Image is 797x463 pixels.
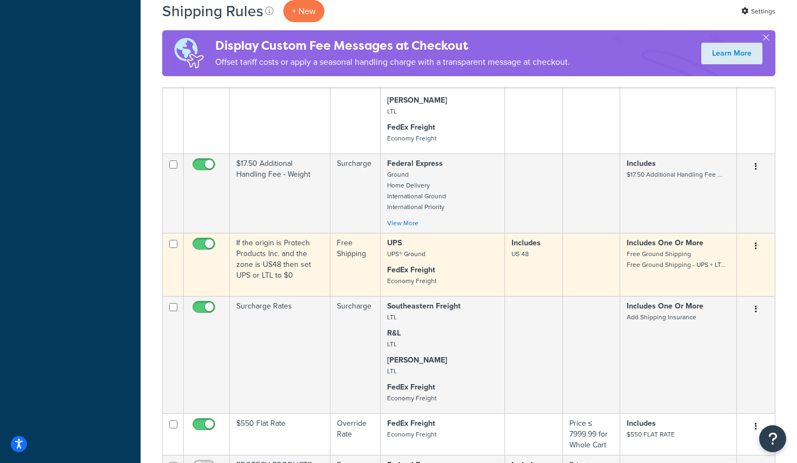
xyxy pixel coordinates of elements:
[627,430,675,439] small: $550 FLAT RATE
[627,300,703,312] strong: Includes One Or More
[230,36,330,153] td: $300 Overlength Fee
[387,133,436,143] small: Economy Freight
[627,249,726,270] small: Free Ground Shipping Free Ground Shipping - UPS + LT...
[330,233,381,296] td: Free Shipping
[759,425,786,452] button: Open Resource Center
[512,249,529,259] small: US 48
[387,312,397,322] small: LTL
[627,170,722,179] small: $17.50 Additional Handling Fee ...
[387,122,435,133] strong: FedEx Freight
[387,327,401,339] strong: R&L
[387,300,461,312] strong: Southeastern Freight
[563,413,620,455] td: Price ≤ 7999.99 for Whole Cart
[627,418,656,429] strong: Includes
[387,381,435,393] strong: FedEx Freight
[330,413,381,455] td: Override Rate
[627,237,703,249] strong: Includes One Or More
[230,413,330,455] td: $550 Flat Rate
[387,264,435,276] strong: FedEx Freight
[215,37,570,55] h4: Display Custom Fee Messages at Checkout
[330,153,381,233] td: Surcharge
[162,1,263,22] h1: Shipping Rules
[627,312,696,322] small: Add Shipping Insurance
[330,296,381,413] td: Surcharge
[387,170,446,212] small: Ground Home Delivery International Ground International Priority
[627,158,656,169] strong: Includes
[387,106,397,116] small: LTL
[387,418,435,429] strong: FedEx Freight
[387,354,447,366] strong: [PERSON_NAME]
[387,393,436,403] small: Economy Freight
[387,366,397,376] small: LTL
[387,158,443,169] strong: Federal Express
[512,237,541,249] strong: Includes
[387,276,436,286] small: Economy Freight
[387,218,419,228] a: View More
[741,4,775,19] a: Settings
[387,249,426,259] small: UPS® Ground
[387,95,447,106] strong: [PERSON_NAME]
[230,233,330,296] td: If the origin is Protech Products Inc. and the zone is US48 then set UPS or LTL to $0
[387,430,436,439] small: Economy Freight
[230,153,330,233] td: $17.50 Additional Handling Fee - Weight
[330,36,381,153] td: Surcharge
[387,237,402,249] strong: UPS
[701,43,762,64] a: Learn More
[162,30,215,76] img: duties-banner-06bc72dcb5fe05cb3f9472aba00be2ae8eb53ab6f0d8bb03d382ba314ac3c341.png
[387,339,397,349] small: LTL
[215,55,570,70] p: Offset tariff costs or apply a seasonal handling charge with a transparent message at checkout.
[230,296,330,413] td: Surcharge Rates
